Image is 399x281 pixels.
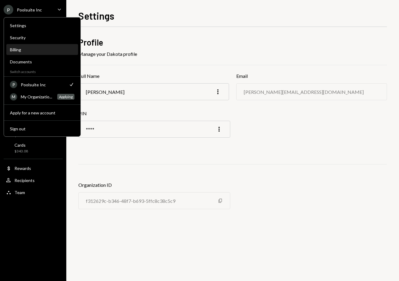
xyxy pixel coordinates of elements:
[21,94,54,99] div: My Organizatio...
[6,123,78,134] button: Sign out
[6,107,78,118] button: Apply for a new account
[10,35,74,40] div: Security
[6,44,78,55] a: Billing
[14,178,35,183] div: Recipients
[14,149,28,154] div: $343.08
[14,142,28,148] div: Cards
[78,10,114,22] h1: Settings
[10,59,74,64] div: Documents
[6,20,78,31] a: Settings
[4,187,63,198] a: Team
[14,166,31,171] div: Rewards
[4,163,63,174] a: Rewards
[10,93,17,101] div: M
[78,50,387,58] div: Manage your Dakota profile
[10,110,74,115] div: Apply for a new account
[17,7,42,12] div: Poolsuite Inc
[10,126,74,131] div: Sign out
[57,94,74,100] div: Applying
[14,190,25,195] div: Team
[78,181,230,189] h3: Organization ID
[10,23,74,28] div: Settings
[236,72,387,80] h3: Email
[78,110,230,117] h3: PIN
[86,198,175,204] div: f312629c-b346-48f7-b693-5ffc8c38c5c9
[78,72,229,80] h3: Full Name
[244,89,364,95] div: [PERSON_NAME][EMAIL_ADDRESS][DOMAIN_NAME]
[10,81,17,88] div: P
[6,56,78,67] a: Documents
[78,37,387,48] h2: Profile
[4,5,13,14] div: P
[4,68,80,74] div: Switch accounts
[6,91,78,102] a: MMy Organizatio...Applying
[4,141,63,155] a: Cards$343.08
[10,47,74,52] div: Billing
[86,89,124,95] div: [PERSON_NAME]
[21,82,65,87] div: Poolsuite Inc
[6,32,78,43] a: Security
[4,175,63,186] a: Recipients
